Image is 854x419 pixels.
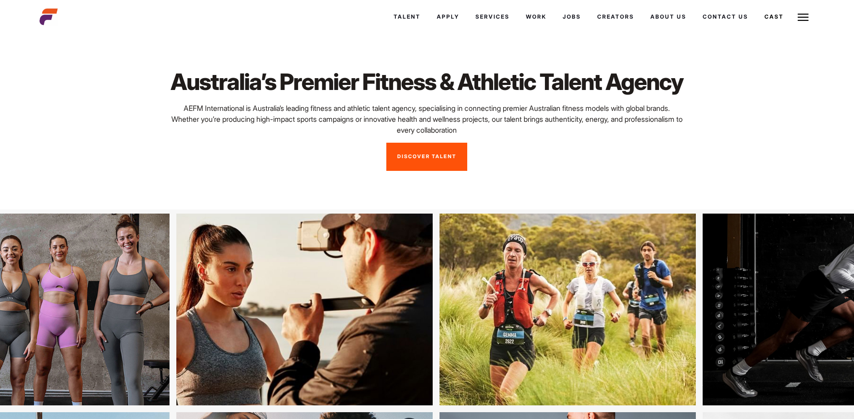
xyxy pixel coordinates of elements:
[694,5,756,29] a: Contact Us
[554,5,589,29] a: Jobs
[589,5,642,29] a: Creators
[429,5,467,29] a: Apply
[170,68,683,95] h1: Australia’s Premier Fitness & Athletic Talent Agency
[385,5,429,29] a: Talent
[170,103,683,135] p: AEFM International is Australia’s leading fitness and athletic talent agency, specialising in con...
[467,5,518,29] a: Services
[756,5,792,29] a: Cast
[386,143,467,171] a: Discover Talent
[40,8,58,26] img: cropped-aefm-brand-fav-22-square.png
[798,12,809,23] img: Burger icon
[642,5,694,29] a: About Us
[135,214,391,406] img: kvghc
[518,5,554,29] a: Work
